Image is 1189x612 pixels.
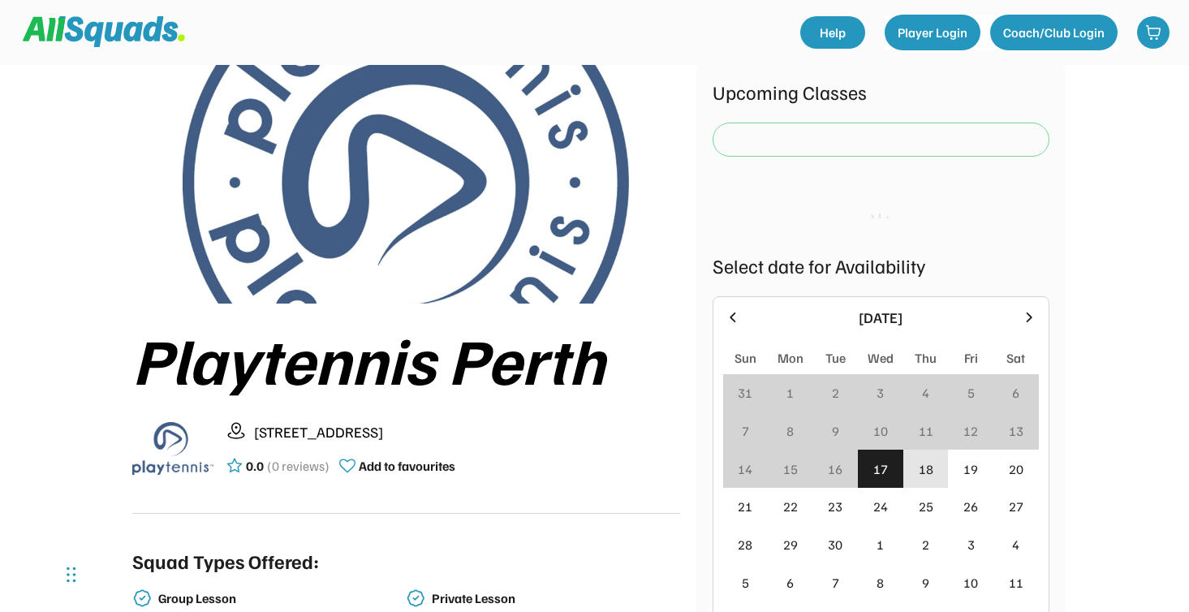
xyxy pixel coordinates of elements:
[742,573,749,593] div: 5
[964,348,978,368] div: Fri
[713,251,1049,280] div: Select date for Availability
[919,497,933,516] div: 25
[432,591,677,606] div: Private Lesson
[990,15,1118,50] button: Coach/Club Login
[800,16,865,49] a: Help
[828,459,842,479] div: 16
[963,421,978,441] div: 12
[158,591,403,606] div: Group Lesson
[825,348,846,368] div: Tue
[778,348,803,368] div: Mon
[786,573,794,593] div: 6
[359,456,455,476] div: Add to favourites
[267,456,330,476] div: (0 reviews)
[967,535,975,554] div: 3
[738,383,752,403] div: 31
[783,535,798,554] div: 29
[713,77,1049,106] div: Upcoming Classes
[786,383,794,403] div: 1
[915,348,937,368] div: Thu
[183,61,629,304] img: playtennis%20blue%20logo%204.jpg
[967,383,975,403] div: 5
[828,497,842,516] div: 23
[922,535,929,554] div: 2
[885,15,980,50] button: Player Login
[132,546,319,575] div: Squad Types Offered:
[1006,348,1025,368] div: Sat
[868,348,894,368] div: Wed
[23,16,185,47] img: Squad%20Logo.svg
[738,459,752,479] div: 14
[963,497,978,516] div: 26
[1012,535,1019,554] div: 4
[1009,459,1023,479] div: 20
[832,573,839,593] div: 7
[132,407,213,489] img: playtennis%20blue%20logo%201.png
[873,421,888,441] div: 10
[783,497,798,516] div: 22
[919,421,933,441] div: 11
[828,535,842,554] div: 30
[832,421,839,441] div: 9
[246,456,264,476] div: 0.0
[738,497,752,516] div: 21
[1145,24,1161,41] img: shopping-cart-01%20%281%29.svg
[963,459,978,479] div: 19
[742,421,749,441] div: 7
[877,383,884,403] div: 3
[832,383,839,403] div: 2
[1009,497,1023,516] div: 27
[406,588,425,608] img: check-verified-01.svg
[919,459,933,479] div: 18
[963,573,978,593] div: 10
[783,459,798,479] div: 15
[877,573,884,593] div: 8
[922,383,929,403] div: 4
[922,573,929,593] div: 9
[751,307,1011,329] div: [DATE]
[877,535,884,554] div: 1
[873,459,888,479] div: 17
[1012,383,1019,403] div: 6
[1009,573,1023,593] div: 11
[254,421,680,443] div: [STREET_ADDRESS]
[132,588,152,608] img: check-verified-01.svg
[1009,421,1023,441] div: 13
[132,323,680,394] div: Playtennis Perth
[735,348,756,368] div: Sun
[786,421,794,441] div: 8
[873,497,888,516] div: 24
[738,535,752,554] div: 28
